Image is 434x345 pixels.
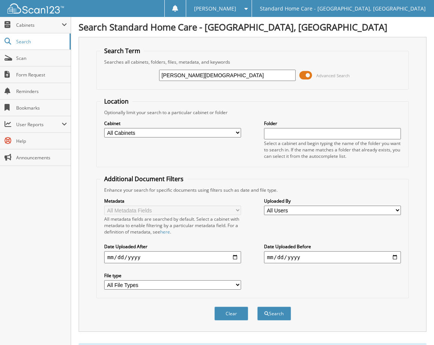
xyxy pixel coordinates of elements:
[264,140,401,159] div: Select a cabinet and begin typing the name of the folder you want to search in. If the name match...
[264,243,401,250] label: Date Uploaded Before
[100,175,187,183] legend: Additional Document Filters
[264,120,401,127] label: Folder
[104,243,241,250] label: Date Uploaded After
[264,251,401,263] input: end
[16,105,67,111] span: Bookmarks
[16,88,67,95] span: Reminders
[264,198,401,204] label: Uploaded By
[16,22,62,28] span: Cabinets
[194,6,236,11] span: [PERSON_NAME]
[104,120,241,127] label: Cabinet
[79,21,426,33] h1: Search Standard Home Care - [GEOGRAPHIC_DATA], [GEOGRAPHIC_DATA]
[316,73,350,78] span: Advanced Search
[100,59,405,65] div: Searches all cabinets, folders, files, metadata, and keywords
[100,97,132,105] legend: Location
[160,229,170,235] a: here
[257,307,291,321] button: Search
[104,272,241,279] label: File type
[16,38,66,45] span: Search
[100,47,144,55] legend: Search Term
[16,154,67,161] span: Announcements
[260,6,426,11] span: Standard Home Care - [GEOGRAPHIC_DATA], [GEOGRAPHIC_DATA]
[100,187,405,193] div: Enhance your search for specific documents using filters such as date and file type.
[16,72,67,78] span: Form Request
[16,55,67,61] span: Scan
[8,3,64,14] img: scan123-logo-white.svg
[100,109,405,116] div: Optionally limit your search to a particular cabinet or folder
[214,307,248,321] button: Clear
[16,138,67,144] span: Help
[16,121,62,128] span: User Reports
[104,198,241,204] label: Metadata
[104,216,241,235] div: All metadata fields are searched by default. Select a cabinet with metadata to enable filtering b...
[104,251,241,263] input: start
